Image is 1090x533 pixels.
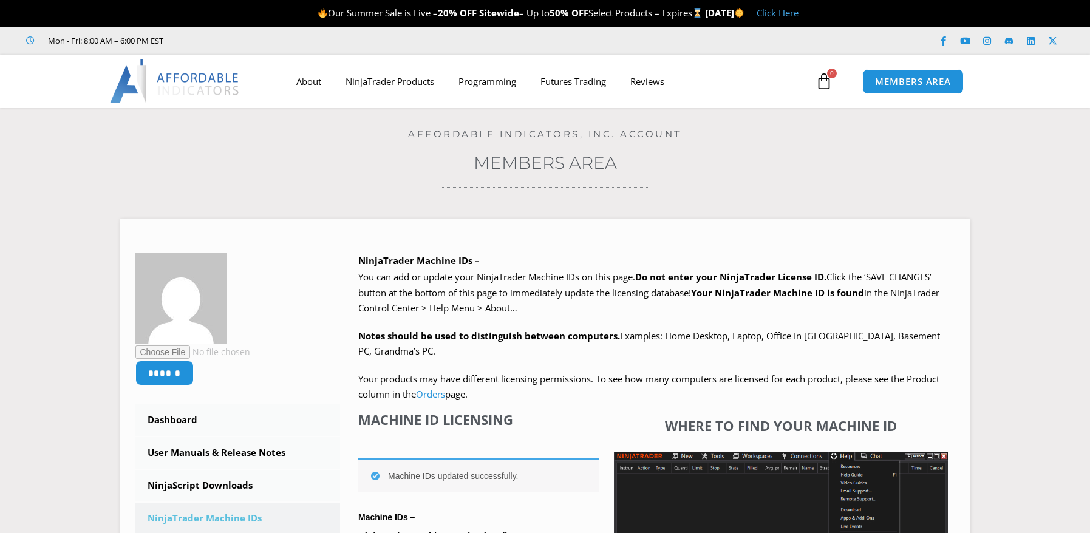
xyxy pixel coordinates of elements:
span: MEMBERS AREA [875,77,951,86]
a: Members Area [474,152,617,173]
a: Futures Trading [528,67,618,95]
strong: Notes should be used to distinguish between computers. [358,330,620,342]
span: Click the ‘SAVE CHANGES’ button at the bottom of this page to immediately update the licensing da... [358,271,939,314]
a: Affordable Indicators, Inc. Account [408,128,682,140]
b: NinjaTrader Machine IDs – [358,254,480,266]
nav: Menu [284,67,812,95]
span: Mon - Fri: 8:00 AM – 6:00 PM EST [45,33,163,48]
strong: Machine IDs – [358,512,415,522]
strong: 20% OFF [438,7,477,19]
h4: Machine ID Licensing [358,412,599,427]
img: 2008be395ea0521b86f1f156b4e12efc33dc220f2dac0610f65c790bac2f017b [135,253,227,344]
span: Examples: Home Desktop, Laptop, Office In [GEOGRAPHIC_DATA], Basement PC, Grandma’s PC. [358,330,940,358]
strong: Sitewide [479,7,519,19]
img: 🌞 [735,8,744,18]
a: Programming [446,67,528,95]
h4: Where to find your Machine ID [614,418,948,433]
a: 0 [797,64,851,99]
iframe: Customer reviews powered by Trustpilot [180,35,363,47]
strong: [DATE] [705,7,744,19]
b: Do not enter your NinjaTrader License ID. [635,271,826,283]
a: Click Here [757,7,799,19]
span: Our Summer Sale is Live – – Up to Select Products – Expires [318,7,705,19]
div: Machine IDs updated successfully. [358,458,599,492]
strong: 50% OFF [550,7,588,19]
img: LogoAI | Affordable Indicators – NinjaTrader [110,59,240,103]
span: 0 [827,69,837,78]
a: About [284,67,333,95]
a: Dashboard [135,404,341,436]
a: MEMBERS AREA [862,69,964,94]
img: ⌛ [693,8,702,18]
a: User Manuals & Release Notes [135,437,341,469]
span: You can add or update your NinjaTrader Machine IDs on this page. [358,271,635,283]
a: NinjaTrader Products [333,67,446,95]
a: Reviews [618,67,676,95]
span: Your products may have different licensing permissions. To see how many computers are licensed fo... [358,373,939,401]
a: Orders [416,388,445,400]
strong: Your NinjaTrader Machine ID is found [691,287,864,299]
a: NinjaScript Downloads [135,470,341,501]
img: 🔥 [318,8,327,18]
